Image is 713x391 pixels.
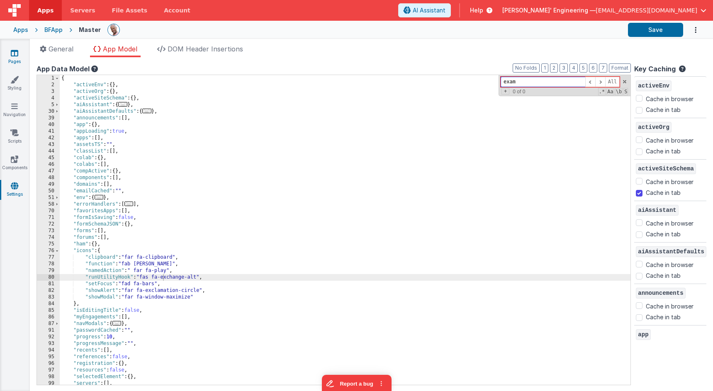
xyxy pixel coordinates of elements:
[37,148,60,155] div: 44
[95,195,104,199] span: ...
[37,367,60,374] div: 97
[470,6,483,15] span: Help
[37,281,60,287] div: 81
[636,122,672,133] span: activeOrg
[37,201,60,208] div: 58
[37,321,60,327] div: 87
[37,301,60,307] div: 84
[37,274,60,281] div: 80
[37,248,60,254] div: 76
[37,261,60,267] div: 78
[37,188,60,194] div: 50
[646,93,694,103] label: Cache in browser
[37,360,60,367] div: 96
[37,374,60,380] div: 98
[636,205,678,216] span: aiAssistant
[70,6,95,15] span: Servers
[37,267,60,274] div: 79
[646,135,694,145] label: Cache in browser
[37,334,60,340] div: 92
[37,327,60,334] div: 91
[37,102,60,108] div: 5
[112,321,122,325] span: ...
[37,88,60,95] div: 3
[37,161,60,168] div: 46
[142,109,151,113] span: ...
[598,88,606,95] span: RegExp Search
[636,329,650,340] span: app
[37,128,60,135] div: 41
[646,301,694,311] label: Cache in browser
[646,105,681,114] label: Cache in tab
[634,66,676,73] h4: Key Caching
[37,208,60,214] div: 70
[37,181,60,188] div: 49
[49,45,73,53] span: General
[501,77,585,87] input: Search for
[118,102,127,107] span: ...
[550,63,558,73] button: 2
[636,246,706,257] span: aiAssistantDefaults
[37,141,60,148] div: 43
[37,6,54,15] span: Apps
[37,340,60,347] div: 93
[37,221,60,228] div: 72
[37,287,60,294] div: 82
[37,380,60,387] div: 99
[646,313,681,321] label: Cache in tab
[103,45,137,53] span: App Model
[37,194,60,201] div: 51
[502,6,706,15] button: [PERSON_NAME]' Engineering — [EMAIL_ADDRESS][DOMAIN_NAME]
[646,230,681,238] label: Cache in tab
[37,82,60,88] div: 2
[37,354,60,360] div: 95
[513,63,540,73] button: No Folds
[560,63,568,73] button: 3
[37,108,60,115] div: 30
[112,6,148,15] span: File Assets
[168,45,243,53] span: DOM Header Insertions
[124,202,134,206] span: ...
[37,75,60,82] div: 1
[646,342,694,352] label: Cache in browser
[579,63,587,73] button: 5
[37,115,60,121] div: 39
[37,294,60,301] div: 83
[628,23,683,37] button: Save
[37,155,60,161] div: 45
[37,214,60,221] div: 71
[44,26,63,34] div: BFApp
[636,80,672,91] span: activeEnv
[13,26,28,34] div: Apps
[541,63,548,73] button: 1
[596,6,697,15] span: [EMAIL_ADDRESS][DOMAIN_NAME]
[646,271,681,280] label: Cache in tab
[599,63,607,73] button: 7
[646,176,694,186] label: Cache in browser
[37,121,60,128] div: 40
[37,347,60,354] div: 94
[502,6,596,15] span: [PERSON_NAME]' Engineering —
[37,95,60,102] div: 4
[79,26,101,34] div: Master
[623,88,628,95] span: Search In Selection
[37,135,60,141] div: 42
[605,77,620,87] span: Alt-Enter
[37,307,60,314] div: 85
[108,24,119,36] img: 11ac31fe5dc3d0eff3fbbbf7b26fa6e1
[636,163,696,174] span: activeSiteSchema
[37,254,60,261] div: 77
[37,314,60,321] div: 86
[37,168,60,175] div: 47
[609,63,631,73] button: Format
[636,288,685,299] span: announcements
[646,188,681,197] label: Cache in tab
[569,63,578,73] button: 4
[683,22,700,39] button: Options
[615,88,623,95] span: Whole Word Search
[509,89,528,95] span: 0 of 0
[398,3,451,17] button: AI Assistant
[606,88,614,95] span: CaseSensitive Search
[413,6,445,15] span: AI Assistant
